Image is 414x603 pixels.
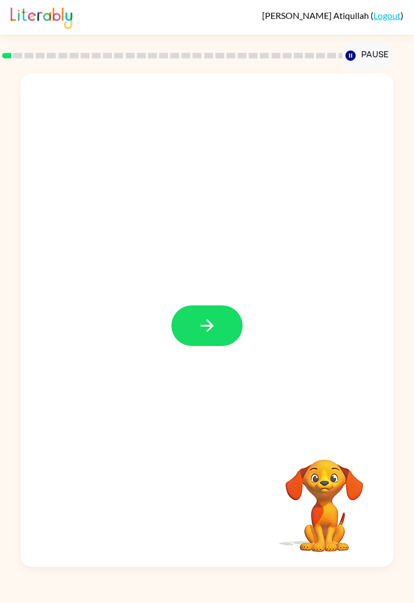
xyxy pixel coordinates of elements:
[373,10,401,21] a: Logout
[262,10,403,21] div: ( )
[342,43,393,68] button: Pause
[262,10,371,21] span: [PERSON_NAME] Atiqullah
[269,442,380,553] video: Your browser must support playing .mp4 files to use Literably. Please try using another browser.
[11,4,72,29] img: Literably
